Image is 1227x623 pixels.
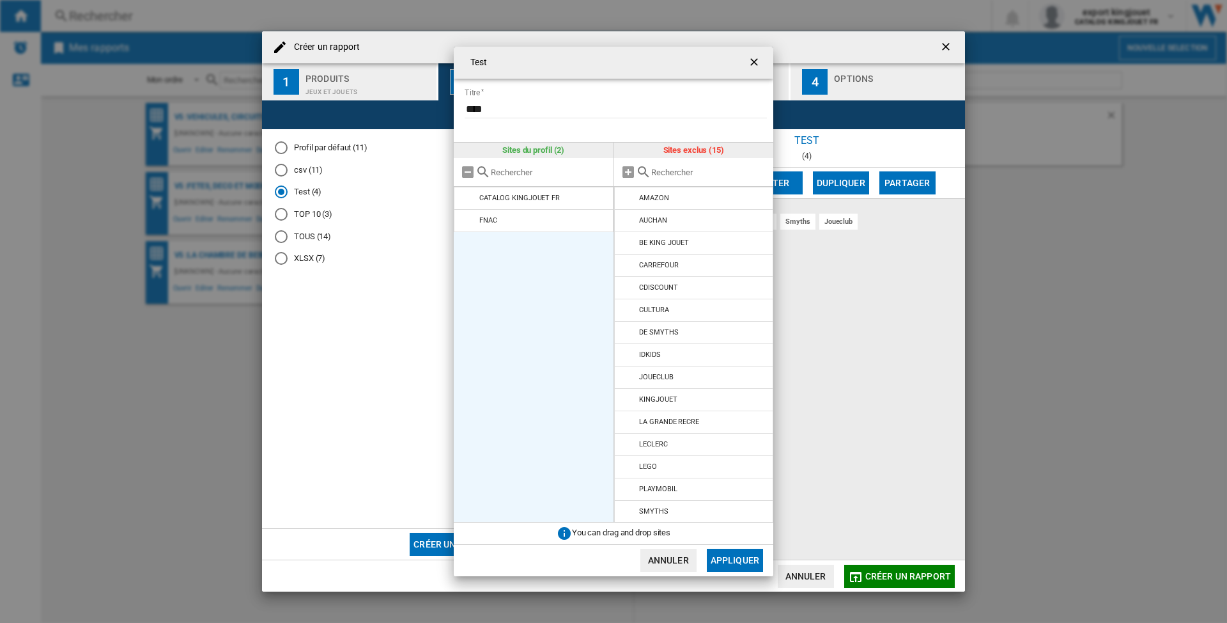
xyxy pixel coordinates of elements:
span: You can drag and drop sites [572,528,670,537]
div: AUCHAN [639,216,667,225]
div: DE SMYTHS [639,328,678,336]
div: BE KING JOUET [639,239,689,247]
div: Sites du profil (2) [454,143,613,158]
div: CDISCOUNT [639,283,677,292]
md-icon: Tout ajouter [621,164,636,180]
div: IDKIDS [639,351,660,359]
button: getI18NText('BUTTONS.CLOSE_DIALOG') [743,50,768,75]
div: PLAYMOBIL [639,485,677,493]
h4: Test [464,56,487,69]
input: Rechercher [491,168,607,177]
div: FNAC [479,216,497,225]
div: JOUECLUB [639,373,673,381]
div: KINGJOUET [639,395,677,404]
ng-md-icon: getI18NText('BUTTONS.CLOSE_DIALOG') [748,56,763,71]
md-icon: Tout retirer [460,164,475,180]
div: SMYTHS [639,507,668,516]
div: CATALOG KINGJOUET FR [479,194,560,202]
input: Rechercher [651,168,768,177]
button: Appliquer [707,549,763,572]
div: Sites exclus (15) [614,143,774,158]
button: Annuler [640,549,697,572]
div: CULTURA [639,306,668,314]
div: LEGO [639,462,657,471]
div: AMAZON [639,194,668,202]
div: CARREFOUR [639,261,678,269]
div: LA GRANDE RECRE [639,418,699,426]
div: LECLERC [639,440,667,448]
